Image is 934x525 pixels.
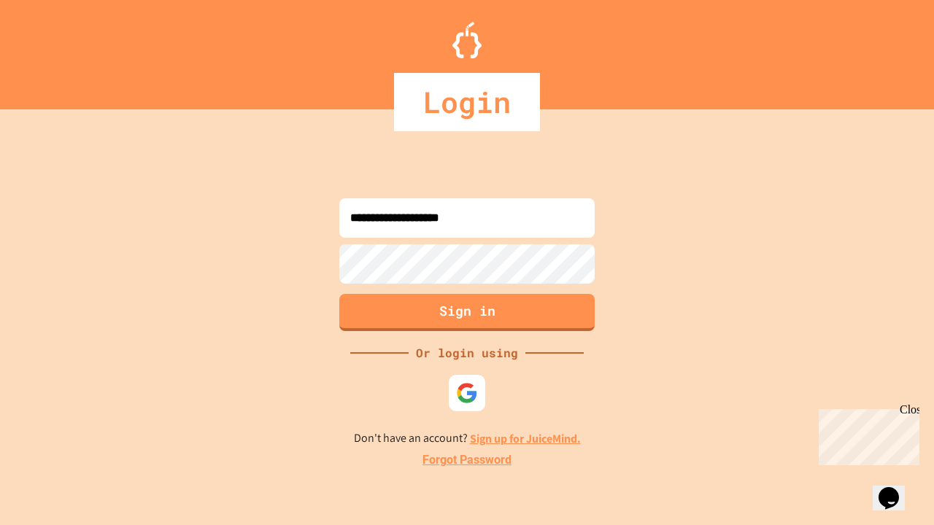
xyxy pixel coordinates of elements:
img: Logo.svg [452,22,482,58]
a: Sign up for JuiceMind. [470,431,581,446]
div: Chat with us now!Close [6,6,101,93]
div: Login [394,73,540,131]
a: Forgot Password [422,451,512,469]
div: Or login using [409,344,525,362]
p: Don't have an account? [354,429,581,448]
button: Sign in [339,294,595,331]
img: google-icon.svg [456,382,478,404]
iframe: chat widget [873,467,919,510]
iframe: chat widget [813,403,919,465]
